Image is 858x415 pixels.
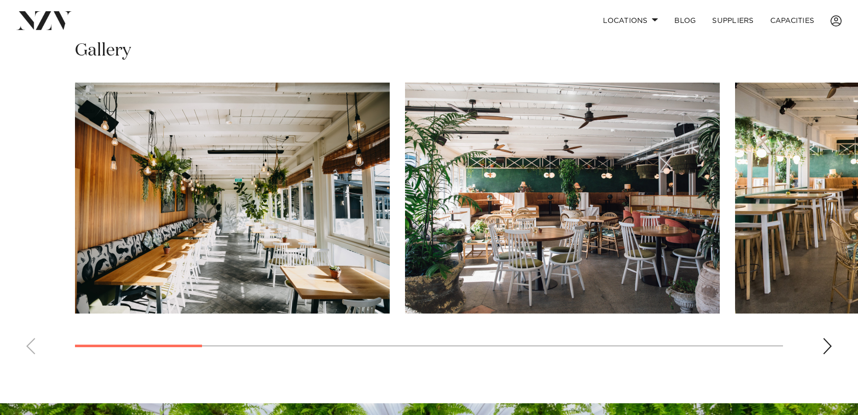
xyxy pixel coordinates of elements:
[405,83,720,314] swiper-slide: 2 / 12
[704,10,762,32] a: SUPPLIERS
[16,11,72,30] img: nzv-logo.png
[666,10,704,32] a: BLOG
[75,83,390,314] swiper-slide: 1 / 12
[75,39,131,62] h2: Gallery
[595,10,666,32] a: Locations
[762,10,823,32] a: Capacities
